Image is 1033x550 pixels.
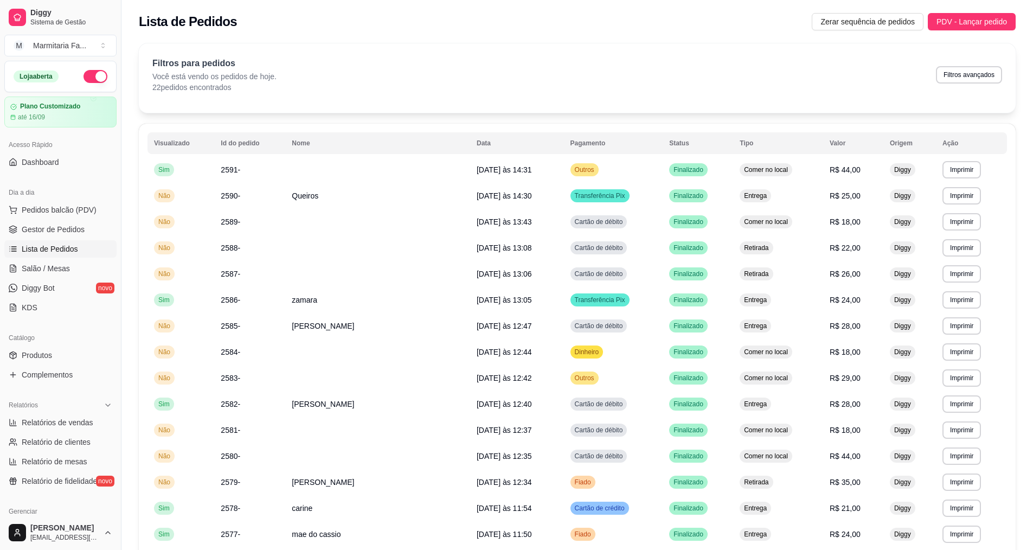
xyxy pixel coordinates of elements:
[156,426,172,434] span: Não
[30,18,112,27] span: Sistema de Gestão
[4,4,117,30] a: DiggySistema de Gestão
[4,136,117,154] div: Acesso Rápido
[942,343,981,361] button: Imprimir
[671,270,705,278] span: Finalizado
[22,157,59,168] span: Dashboard
[573,426,625,434] span: Cartão de débito
[139,13,237,30] h2: Lista de Pedidos
[4,201,117,219] button: Pedidos balcão (PDV)
[221,322,240,330] span: 2585-
[942,161,981,178] button: Imprimir
[892,322,913,330] span: Diggy
[30,8,112,18] span: Diggy
[742,348,790,356] span: Comer no local
[892,374,913,382] span: Diggy
[22,204,97,215] span: Pedidos balcão (PDV)
[221,270,240,278] span: 2587-
[830,504,861,513] span: R$ 21,00
[936,66,1002,84] button: Filtros avançados
[477,374,532,382] span: [DATE] às 12:42
[30,523,99,533] span: [PERSON_NAME]
[156,191,172,200] span: Não
[830,244,861,252] span: R$ 22,00
[671,426,705,434] span: Finalizado
[221,191,240,200] span: 2590-
[942,526,981,543] button: Imprimir
[292,322,354,330] span: [PERSON_NAME]
[152,82,277,93] p: 22 pedidos encontrados
[4,366,117,383] a: Complementos
[671,165,705,174] span: Finalizado
[830,322,861,330] span: R$ 28,00
[156,296,172,304] span: Sim
[4,299,117,316] a: KDS
[742,452,790,461] span: Comer no local
[22,417,93,428] span: Relatórios de vendas
[573,244,625,252] span: Cartão de débito
[573,530,593,539] span: Fiado
[285,132,470,154] th: Nome
[671,400,705,408] span: Finalizado
[221,452,240,461] span: 2580-
[477,504,532,513] span: [DATE] às 11:54
[742,322,769,330] span: Entrega
[22,263,70,274] span: Salão / Mesas
[942,474,981,491] button: Imprimir
[156,478,172,487] span: Não
[742,218,790,226] span: Comer no local
[292,504,312,513] span: carine
[221,374,240,382] span: 2583-
[292,296,317,304] span: zamara
[152,71,277,82] p: Você está vendo os pedidos de hoje.
[4,472,117,490] a: Relatório de fidelidadenovo
[477,191,532,200] span: [DATE] às 14:30
[820,16,915,28] span: Zerar sequência de pedidos
[4,154,117,171] a: Dashboard
[671,191,705,200] span: Finalizado
[742,504,769,513] span: Entrega
[156,244,172,252] span: Não
[477,165,532,174] span: [DATE] às 14:31
[671,374,705,382] span: Finalizado
[477,530,532,539] span: [DATE] às 11:50
[942,395,981,413] button: Imprimir
[892,478,913,487] span: Diggy
[221,165,240,174] span: 2591-
[573,165,596,174] span: Outros
[477,322,532,330] span: [DATE] às 12:47
[564,132,663,154] th: Pagamento
[942,447,981,465] button: Imprimir
[892,400,913,408] span: Diggy
[477,348,532,356] span: [DATE] às 12:44
[4,503,117,520] div: Gerenciar
[156,165,172,174] span: Sim
[156,530,172,539] span: Sim
[4,453,117,470] a: Relatório de mesas
[671,296,705,304] span: Finalizado
[22,456,87,467] span: Relatório de mesas
[4,184,117,201] div: Dia a dia
[892,165,913,174] span: Diggy
[22,302,37,313] span: KDS
[573,348,601,356] span: Dinheiro
[22,224,85,235] span: Gestor de Pedidos
[742,244,771,252] span: Retirada
[573,218,625,226] span: Cartão de débito
[9,401,38,410] span: Relatórios
[942,265,981,283] button: Imprimir
[942,317,981,335] button: Imprimir
[742,426,790,434] span: Comer no local
[830,218,861,226] span: R$ 18,00
[4,260,117,277] a: Salão / Mesas
[892,452,913,461] span: Diggy
[573,504,627,513] span: Cartão de crédito
[477,218,532,226] span: [DATE] às 13:43
[221,296,240,304] span: 2586-
[830,296,861,304] span: R$ 24,00
[892,296,913,304] span: Diggy
[742,191,769,200] span: Entrega
[812,13,923,30] button: Zerar sequência de pedidos
[470,132,564,154] th: Data
[883,132,936,154] th: Origem
[4,347,117,364] a: Produtos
